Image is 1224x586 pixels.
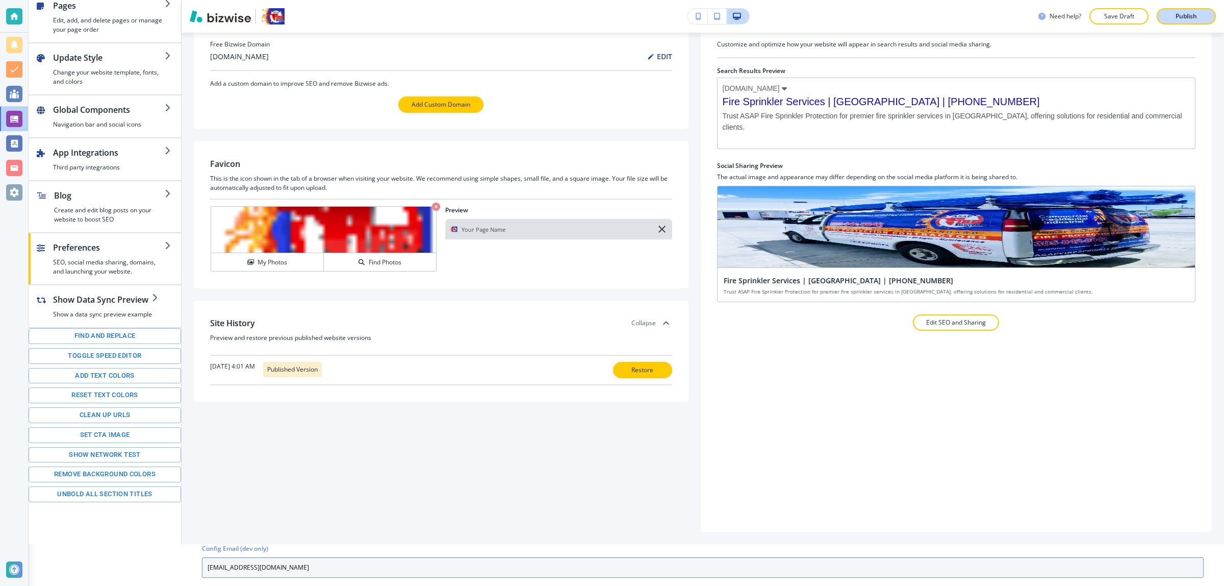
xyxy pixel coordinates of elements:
h4: The actual image and appearance may differ depending on the social media platform it is being sha... [717,173,1195,182]
h3: Need help? [1050,12,1081,21]
h4: Show a data sync preview example [53,310,152,319]
h4: Third party integrations [53,163,165,172]
h2: Config Email (dev only) [202,544,268,553]
button: Set CTA image [29,427,181,443]
button: PreferencesSEO, social media sharing, domains, and launching your website. [29,233,181,284]
h3: Free Bizwise Domain [210,40,672,49]
button: Find Photos [324,253,436,271]
h2: Global Components [53,104,165,116]
h4: Change your website template, fonts, and colors [53,68,165,86]
span: [DOMAIN_NAME] [723,83,780,93]
h2: Fire Sprinkler Services | [GEOGRAPHIC_DATA] | [PHONE_NUMBER] [724,275,1189,286]
button: Add text colors [29,368,181,384]
button: Global ComponentsNavigation bar and social icons [29,95,181,137]
h4: Navigation bar and social icons [53,120,165,129]
button: Save Draft [1089,8,1149,25]
h3: Collapse [631,319,656,328]
button: Update StyleChange your website template, fonts, and colors [29,43,181,94]
img: social sharing preview [718,186,1195,268]
img: Your Logo [260,8,285,25]
h4: Create and edit blog posts on your website to boost SEO [54,206,165,224]
button: Clean up URLs [29,407,181,423]
button: Edit SEO and Sharing [913,314,999,331]
h4: SEO, social media sharing, domains, and launching your website. [53,258,165,276]
h4: Published Version [267,365,318,374]
div: My PhotosFind Photos [210,206,437,272]
h2: Update Style [53,52,165,64]
h3: Preview and restore previous published website versions [210,333,672,343]
button: Publish [1157,8,1216,25]
button: Unbold all section titles [29,486,181,502]
h4: Find Photos [369,258,401,267]
h4: Trust ASAP Fire Sprinkler Protection for premier fire sprinkler services in [GEOGRAPHIC_DATA], of... [724,288,1189,296]
h3: Add a custom domain to improve SEO and remove Bizwise ads. [210,79,672,88]
button: Find and replace [29,328,181,344]
h3: This is the icon shown in the tab of a browser when visiting your website. We recommend using sim... [210,174,672,192]
button: My Photos [211,253,324,271]
p: Edit SEO and Sharing [926,318,986,327]
button: BlogCreate and edit blog posts on your website to boost SEO [29,181,181,232]
span: Trust ASAP Fire Sprinkler Protection for premier fire sprinkler services in [GEOGRAPHIC_DATA], of... [723,110,1190,133]
p: Publish [1176,12,1197,21]
p: Restore [626,365,659,375]
button: App IntegrationsThird party integrations [29,138,181,180]
h2: Preview [445,206,672,215]
h2: EDIT [657,51,672,62]
button: Remove background colors [29,467,181,482]
h2: Search Results Preview [717,66,1195,76]
h3: Customize and optimize how your website will appear in search results and social media sharing. [717,40,1195,49]
h4: [DATE] 4:01 AM [210,362,255,371]
h4: Edit, add, and delete pages or manage your page order [53,16,165,34]
h2: Blog [54,189,165,202]
p: Save Draft [1103,12,1135,21]
a: [DOMAIN_NAME] [210,51,269,62]
p: Add Custom Domain [412,100,470,109]
p: Your Page Name [462,227,505,232]
h4: My Photos [258,258,287,267]
img: Bizwise Logo [190,10,251,22]
h2: Show Data Sync Preview [53,294,152,306]
h2: App Integrations [53,146,165,159]
div: EDIT [647,51,672,62]
button: Restore [613,362,672,378]
div: Collapse [631,317,672,329]
h2: Site History [210,317,255,329]
button: Add Custom Domain [398,96,483,113]
button: Show network test [29,447,181,463]
button: Reset text colors [29,387,181,403]
button: Toggle speed editor [29,348,181,364]
h2: Social Sharing Preview [717,161,1195,170]
h2: Favicon [210,158,240,170]
span: Fire Sprinkler Services | [GEOGRAPHIC_DATA] | [PHONE_NUMBER] [723,95,1190,108]
button: Show Data Sync PreviewShow a data sync preview example [29,285,168,327]
h2: Preferences [53,241,165,254]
